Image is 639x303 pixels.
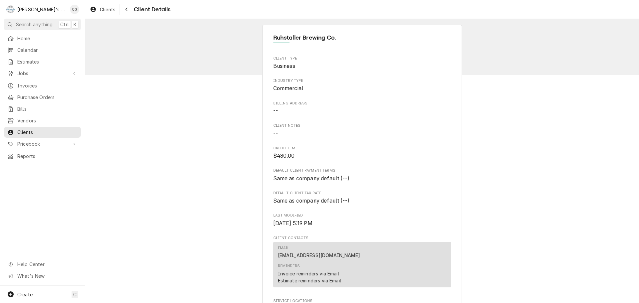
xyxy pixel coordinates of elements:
span: Client Contacts [273,235,451,241]
div: Email [278,245,290,251]
span: Commercial [273,85,304,91]
span: Same as company default (--) [273,198,349,204]
a: Reports [4,151,81,162]
span: Client Notes [273,130,451,138]
span: Home [17,35,78,42]
span: K [74,21,77,28]
span: Search anything [16,21,53,28]
span: Name [273,33,451,42]
div: Christine Gutierrez's Avatar [70,5,79,14]
a: [EMAIL_ADDRESS][DOMAIN_NAME] [278,252,360,258]
div: Default Client Payment Terms [273,168,451,182]
a: Vendors [4,115,81,126]
div: Last Modified [273,213,451,227]
div: Client Contacts [273,235,451,290]
a: Go to Jobs [4,68,81,79]
span: Client Type [273,62,451,70]
a: Clients [4,127,81,138]
span: Client Notes [273,123,451,128]
span: Business [273,63,295,69]
a: Go to What's New [4,270,81,281]
div: Industry Type [273,78,451,92]
div: R [6,5,15,14]
span: Client Type [273,56,451,61]
span: Credit Limit [273,152,451,160]
span: -- [273,108,278,114]
span: Clients [17,129,78,136]
div: Reminders [278,263,300,269]
a: Purchase Orders [4,92,81,103]
div: CG [70,5,79,14]
a: Home [4,33,81,44]
span: Last Modified [273,220,451,227]
span: Same as company default (--) [273,175,349,182]
span: Ctrl [60,21,69,28]
span: Create [17,292,33,297]
a: Bills [4,103,81,114]
span: Vendors [17,117,78,124]
span: C [73,291,77,298]
div: Billing Address [273,101,451,115]
span: Invoices [17,82,78,89]
span: Estimates [17,58,78,65]
span: Default Client Tax Rate [273,197,451,205]
span: Purchase Orders [17,94,78,101]
div: Reminders [278,263,341,284]
span: $480.00 [273,153,295,159]
span: Bills [17,105,78,112]
span: Billing Address [273,107,451,115]
a: Invoices [4,80,81,91]
button: Navigate back [121,4,132,15]
span: Last Modified [273,213,451,218]
span: What's New [17,272,77,279]
div: Default Client Tax Rate [273,191,451,205]
a: Go to Help Center [4,259,81,270]
span: Clients [100,6,115,13]
span: Default Client Payment Terms [273,168,451,173]
span: Industry Type [273,78,451,83]
button: Search anythingCtrlK [4,19,81,30]
a: Go to Pricebook [4,138,81,149]
a: Clients [87,4,118,15]
div: Email [278,245,360,259]
div: [PERSON_NAME]'s Commercial Refrigeration [17,6,66,13]
span: Calendar [17,47,78,54]
span: Client Details [132,5,170,14]
span: Industry Type [273,84,451,92]
div: Rudy's Commercial Refrigeration's Avatar [6,5,15,14]
span: Default Client Payment Terms [273,175,451,183]
div: Client Notes [273,123,451,137]
span: [DATE] 5:19 PM [273,220,313,227]
div: Client Information [273,33,451,48]
div: Estimate reminders via Email [278,277,341,284]
div: Client Contacts List [273,242,451,290]
span: Default Client Tax Rate [273,191,451,196]
span: Pricebook [17,140,68,147]
span: Credit Limit [273,146,451,151]
div: Invoice reminders via Email [278,270,339,277]
div: Credit Limit [273,146,451,160]
a: Estimates [4,56,81,67]
div: Contact [273,242,451,287]
span: -- [273,130,278,137]
span: Jobs [17,70,68,77]
span: Reports [17,153,78,160]
a: Calendar [4,45,81,56]
div: Client Type [273,56,451,70]
span: Billing Address [273,101,451,106]
span: Help Center [17,261,77,268]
